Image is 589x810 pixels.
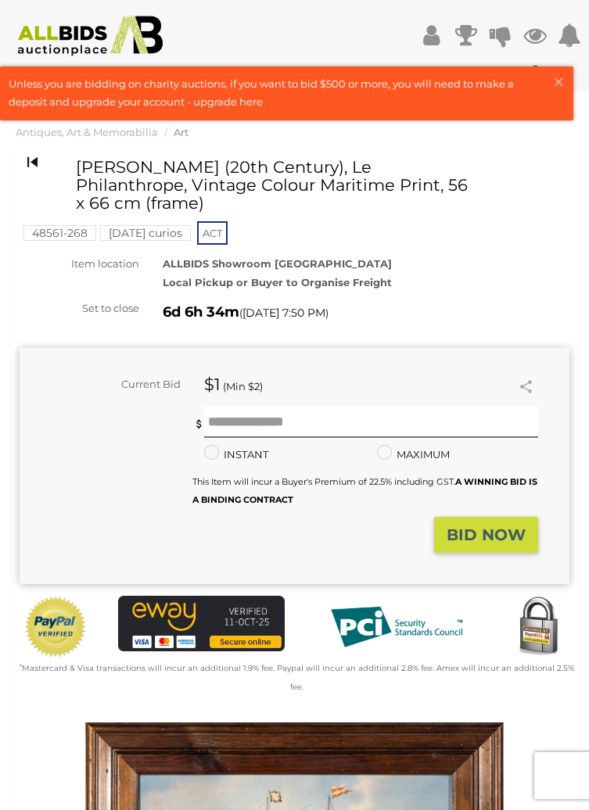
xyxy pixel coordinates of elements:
[9,16,172,56] img: Allbids.com.au
[174,126,189,138] a: Art
[204,375,221,394] strong: $1
[20,663,574,691] small: Mastercard & Visa transactions will incur an additional 1.9% fee. Paypal will incur an additional...
[223,380,263,392] span: (Min $2)
[197,221,228,245] span: ACT
[239,306,329,319] span: ( )
[23,225,96,241] mark: 48561-268
[318,596,475,658] img: PCI DSS compliant
[8,299,151,317] div: Set to close
[23,227,96,239] a: 48561-268
[163,303,239,321] strong: 6d 6h 34m
[163,276,392,289] strong: Local Pickup or Buyer to Organise Freight
[192,476,537,505] small: This Item will incur a Buyer's Premium of 22.5% including GST.
[377,446,450,464] label: MAXIMUM
[118,596,285,651] img: eWAY Payment Gateway
[8,255,151,273] div: Item location
[100,227,191,239] a: [DATE] curios
[20,375,192,393] div: Current Bid
[434,517,538,554] button: BID NOW
[100,225,191,241] mark: [DATE] curios
[497,377,512,392] li: Watch this item
[447,525,526,544] strong: BID NOW
[551,66,566,97] span: ×
[16,126,158,138] a: Antiques, Art & Memorabilia
[507,596,569,658] img: Secured by Rapid SSL
[23,596,88,658] img: Official PayPal Seal
[242,306,325,320] span: [DATE] 7:50 PM
[204,446,268,464] label: INSTANT
[76,158,479,212] h1: [PERSON_NAME] (20th Century), Le Philanthrope, Vintage Colour Maritime Print, 56 x 66 cm (frame)
[163,257,392,270] strong: ALLBIDS Showroom [GEOGRAPHIC_DATA]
